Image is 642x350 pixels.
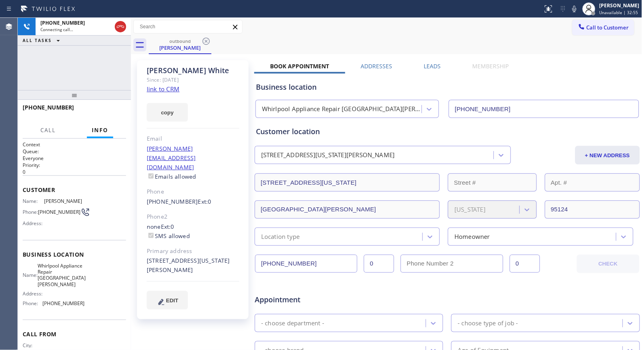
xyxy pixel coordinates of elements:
span: Customer [23,186,126,194]
span: [PHONE_NUMBER] [38,209,80,215]
div: Phone2 [147,212,239,221]
div: outbound [150,38,211,44]
span: [PERSON_NAME] [44,198,84,204]
input: Ext. 2 [510,255,540,273]
input: Street # [448,173,536,192]
input: Search [134,20,242,33]
label: Membership [473,62,509,70]
span: ALL TASKS [23,38,52,43]
div: Location type [261,232,300,241]
span: Info [92,127,108,134]
button: Info [87,122,113,138]
input: Emails allowed [148,173,154,179]
span: Ext: 0 [198,198,211,205]
a: [PERSON_NAME][EMAIL_ADDRESS][DOMAIN_NAME] [147,145,196,171]
span: Ext: 0 [161,223,174,230]
div: [PERSON_NAME] [600,2,640,9]
button: ALL TASKS [18,36,68,45]
span: Unavailable | 32:55 [600,10,638,15]
span: [PHONE_NUMBER] [42,300,85,306]
span: Whirlpool Appliance Repair [GEOGRAPHIC_DATA][PERSON_NAME] [38,263,86,288]
div: Since: [DATE] [147,75,239,84]
div: - choose type of job - [458,318,518,328]
label: Addresses [361,62,393,70]
span: Business location [23,251,126,258]
p: 0 [23,169,126,175]
button: Call [36,122,61,138]
button: EDIT [147,291,188,310]
div: - choose department - [261,318,324,328]
span: [PHONE_NUMBER] [23,103,74,111]
input: Phone Number [255,255,357,273]
label: SMS allowed [147,232,190,240]
h2: Queue: [23,148,126,155]
button: copy [147,103,188,122]
input: Phone Number 2 [401,255,503,273]
button: + NEW ADDRESS [575,146,640,164]
input: City [255,200,440,219]
span: Name: [23,272,38,278]
a: [PHONE_NUMBER] [147,198,198,205]
span: City: [23,342,44,348]
div: Whirlpool Appliance Repair [GEOGRAPHIC_DATA][PERSON_NAME] [262,105,422,114]
input: Address [255,173,440,192]
span: Phone: [23,300,42,306]
div: Customer location [256,126,639,137]
h2: Priority: [23,162,126,169]
label: Emails allowed [147,173,196,180]
div: [STREET_ADDRESS][US_STATE][PERSON_NAME] [261,151,395,160]
span: Address: [23,220,44,226]
button: Mute [569,3,580,15]
span: Appointment [255,294,382,305]
input: Apt. # [545,173,640,192]
input: Ext. [364,255,394,273]
div: [STREET_ADDRESS][US_STATE][PERSON_NAME] [147,256,239,275]
span: EDIT [166,297,178,304]
div: [PERSON_NAME] [150,44,211,51]
a: link to CRM [147,85,180,93]
span: [PHONE_NUMBER] [40,19,85,26]
label: Book Appointment [270,62,329,70]
span: Address: [23,291,44,297]
button: Hang up [115,21,126,32]
div: none [147,222,239,241]
div: Business location [256,82,639,93]
div: Steven White [150,36,211,53]
span: Call [40,127,56,134]
div: Homeowner [454,232,490,241]
h1: Context [23,141,126,148]
span: Call From [23,330,126,338]
div: [PERSON_NAME] White [147,66,239,75]
button: CHECK [577,255,640,273]
p: Everyone [23,155,126,162]
input: ZIP [545,200,640,219]
span: Connecting call… [40,27,73,32]
button: Call to Customer [572,20,634,35]
div: Primary address [147,247,239,256]
span: Phone: [23,209,38,215]
span: Call to Customer [587,24,629,31]
div: Email [147,134,239,143]
input: SMS allowed [148,233,154,238]
label: Leads [424,62,441,70]
div: Phone [147,187,239,196]
span: Name: [23,198,44,204]
input: Phone Number [449,100,639,118]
